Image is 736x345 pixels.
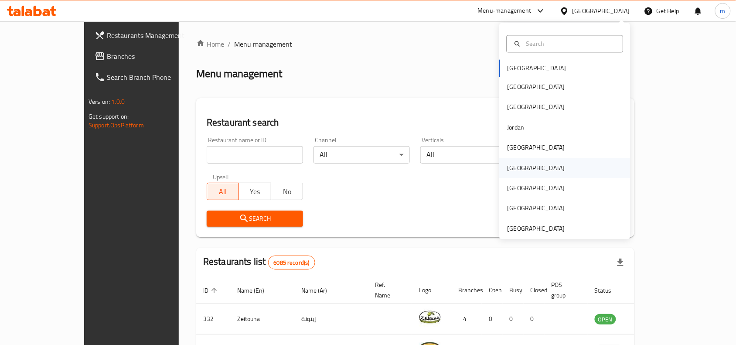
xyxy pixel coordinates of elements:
[508,224,565,233] div: [GEOGRAPHIC_DATA]
[207,116,624,129] h2: Restaurant search
[196,39,634,49] nav: breadcrumb
[595,314,616,325] span: OPEN
[482,277,503,304] th: Open
[412,277,451,304] th: Logo
[196,39,224,49] a: Home
[239,183,271,200] button: Yes
[420,146,517,164] div: All
[234,39,292,49] span: Menu management
[230,304,294,335] td: Zeitouna
[89,96,110,107] span: Version:
[503,304,524,335] td: 0
[211,185,235,198] span: All
[478,6,532,16] div: Menu-management
[269,259,315,267] span: 6085 record(s)
[508,102,565,112] div: [GEOGRAPHIC_DATA]
[508,82,565,92] div: [GEOGRAPHIC_DATA]
[524,304,545,335] td: 0
[207,183,239,200] button: All
[237,285,276,296] span: Name (En)
[89,120,144,131] a: Support.OpsPlatform
[242,185,267,198] span: Yes
[271,183,303,200] button: No
[720,6,726,16] span: m
[111,96,125,107] span: 1.0.0
[451,304,482,335] td: 4
[508,163,565,173] div: [GEOGRAPHIC_DATA]
[301,285,338,296] span: Name (Ar)
[508,143,565,153] div: [GEOGRAPHIC_DATA]
[196,304,230,335] td: 332
[107,72,200,82] span: Search Branch Phone
[313,146,410,164] div: All
[213,174,229,180] label: Upsell
[203,285,220,296] span: ID
[214,213,296,224] span: Search
[524,277,545,304] th: Closed
[503,277,524,304] th: Busy
[268,256,315,270] div: Total records count
[508,204,565,213] div: [GEOGRAPHIC_DATA]
[595,285,623,296] span: Status
[552,280,577,301] span: POS group
[207,146,303,164] input: Search for restaurant name or ID..
[275,185,300,198] span: No
[88,67,207,88] a: Search Branch Phone
[508,123,525,132] div: Jordan
[451,277,482,304] th: Branches
[107,30,200,41] span: Restaurants Management
[228,39,231,49] li: /
[508,184,565,193] div: [GEOGRAPHIC_DATA]
[196,67,282,81] h2: Menu management
[375,280,402,301] span: Ref. Name
[610,252,631,273] div: Export file
[89,111,129,122] span: Get support on:
[523,39,618,48] input: Search
[419,306,441,328] img: Zeitouna
[88,46,207,67] a: Branches
[482,304,503,335] td: 0
[294,304,368,335] td: زيتونة
[207,211,303,227] button: Search
[572,6,630,16] div: [GEOGRAPHIC_DATA]
[88,25,207,46] a: Restaurants Management
[107,51,200,61] span: Branches
[203,255,315,270] h2: Restaurants list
